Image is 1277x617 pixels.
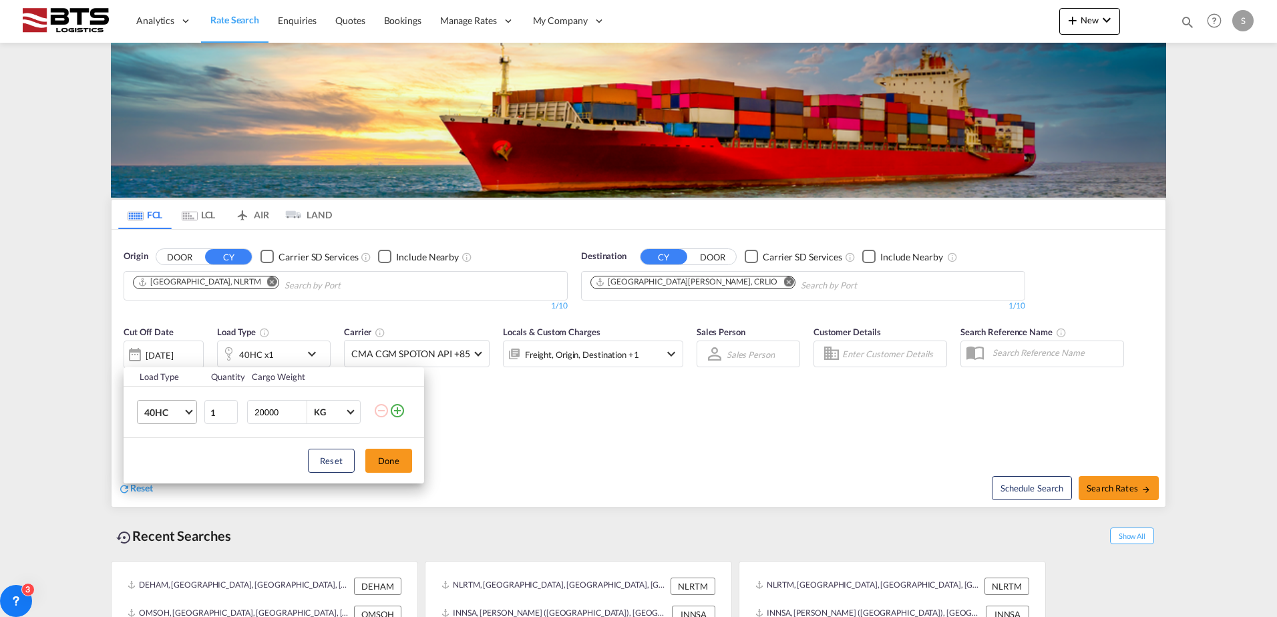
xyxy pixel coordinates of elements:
input: Qty [204,400,238,424]
span: 40HC [144,406,183,419]
md-select: Choose: 40HC [137,400,197,424]
th: Quantity [203,367,244,387]
input: Enter Weight [253,401,307,423]
div: Cargo Weight [252,371,365,383]
md-icon: icon-minus-circle-outline [373,403,389,419]
button: Reset [308,449,355,473]
th: Load Type [124,367,203,387]
div: KG [314,407,326,417]
md-icon: icon-plus-circle-outline [389,403,405,419]
button: Done [365,449,412,473]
